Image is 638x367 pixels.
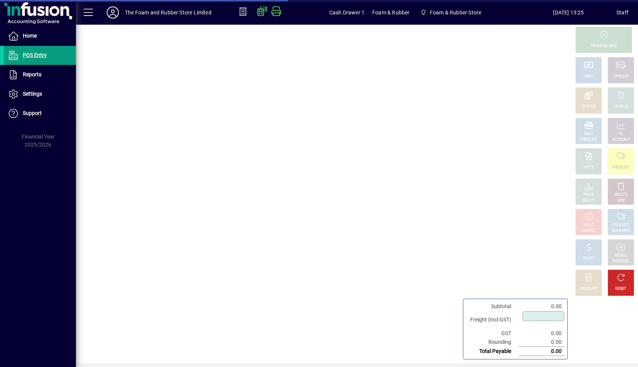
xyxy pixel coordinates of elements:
[612,137,630,143] div: ACCOUNT
[584,192,594,198] div: PRICE
[582,198,595,203] div: SELECT
[519,347,564,356] td: 0.00
[466,347,519,356] td: Total Payable
[582,104,596,110] div: EFTPOS
[125,6,212,19] div: The Foam and Rubber Store Limited
[430,6,481,19] span: Foam & Rubber Store
[466,329,519,338] td: GST
[519,329,564,338] td: 0.00
[23,91,42,97] span: Settings
[612,222,629,228] div: PRODUCT
[613,258,629,264] div: INVOICES
[614,104,629,110] div: CHARGE
[581,228,595,234] div: INVOICE
[519,302,564,311] td: 0.00
[616,6,629,19] div: Staff
[521,6,616,19] span: [DATE] 13:25
[580,137,597,143] div: PRODUCT
[591,43,617,49] div: PROCESS SALE
[584,131,593,137] div: MISC
[582,256,595,261] div: PROFIT
[417,6,484,19] span: Foam & Rubber Store
[23,52,47,58] span: POS Entry
[466,302,519,311] td: Subtotal
[614,74,628,79] div: CHEQUE
[617,198,625,203] div: LINE
[519,338,564,347] td: 0.00
[329,6,365,19] span: Cash Drawer 1
[615,286,627,292] div: RESET
[466,338,519,347] td: Rounding
[4,104,76,123] a: Support
[4,27,76,46] a: Home
[611,228,630,234] div: SUMMARY
[23,110,42,116] span: Support
[466,311,519,329] td: Freight (Incl GST)
[372,6,409,19] span: Foam & Rubber
[614,253,628,258] div: RECALL
[4,85,76,104] a: Settings
[614,192,627,198] div: DELETE
[584,74,594,79] div: CASH
[23,33,37,39] span: Home
[580,286,598,292] div: DISCOUNT
[23,71,41,77] span: Reports
[619,131,624,137] div: GL
[612,165,629,170] div: PRODUCT
[584,222,594,228] div: HOLD
[101,6,125,19] button: Profile
[4,65,76,84] a: Reports
[584,165,594,170] div: NOTE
